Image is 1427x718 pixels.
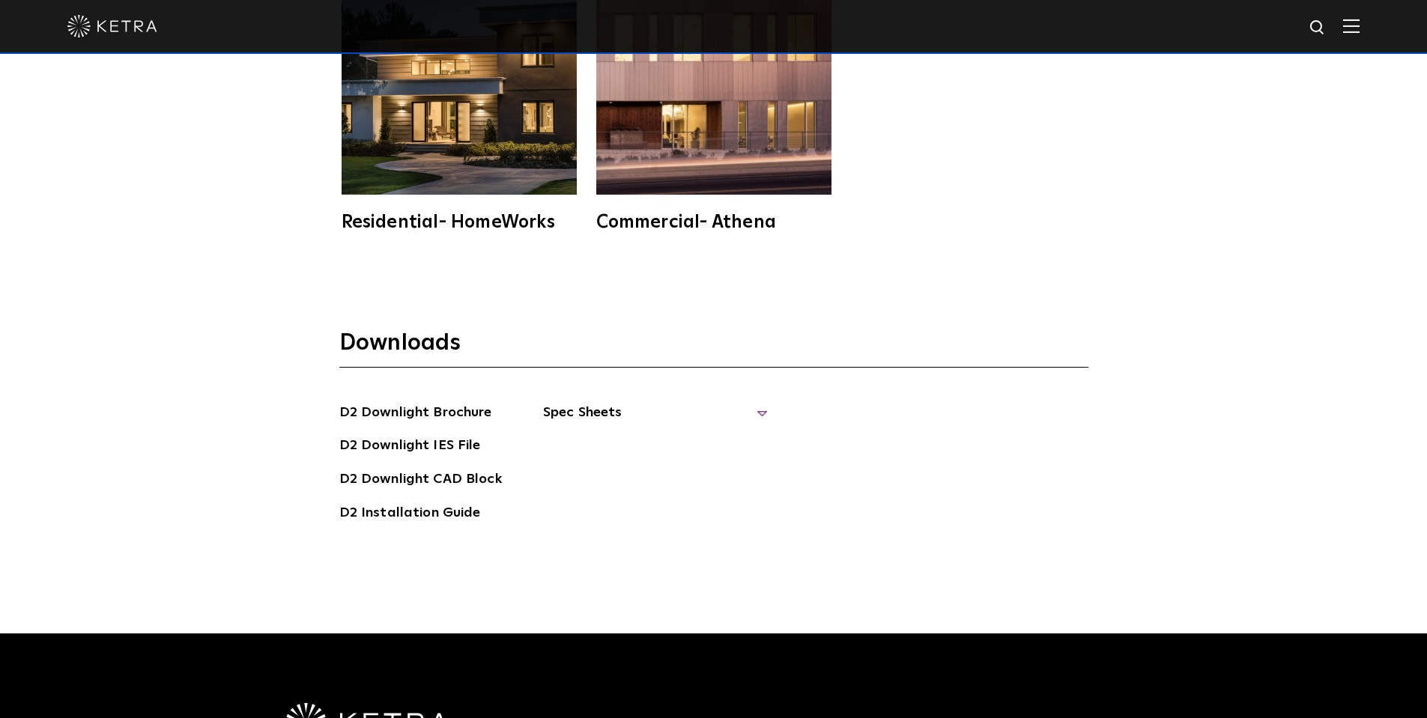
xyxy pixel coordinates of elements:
a: D2 Downlight CAD Block [339,469,502,493]
div: Residential- HomeWorks [342,213,577,231]
div: Commercial- Athena [596,213,831,231]
span: Spec Sheets [543,402,768,435]
a: D2 Downlight IES File [339,435,481,459]
a: D2 Downlight Brochure [339,402,492,426]
a: D2 Installation Guide [339,502,481,526]
h3: Downloads [339,329,1088,368]
img: search icon [1309,19,1327,37]
img: ketra-logo-2019-white [67,15,157,37]
img: Hamburger%20Nav.svg [1343,19,1360,33]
